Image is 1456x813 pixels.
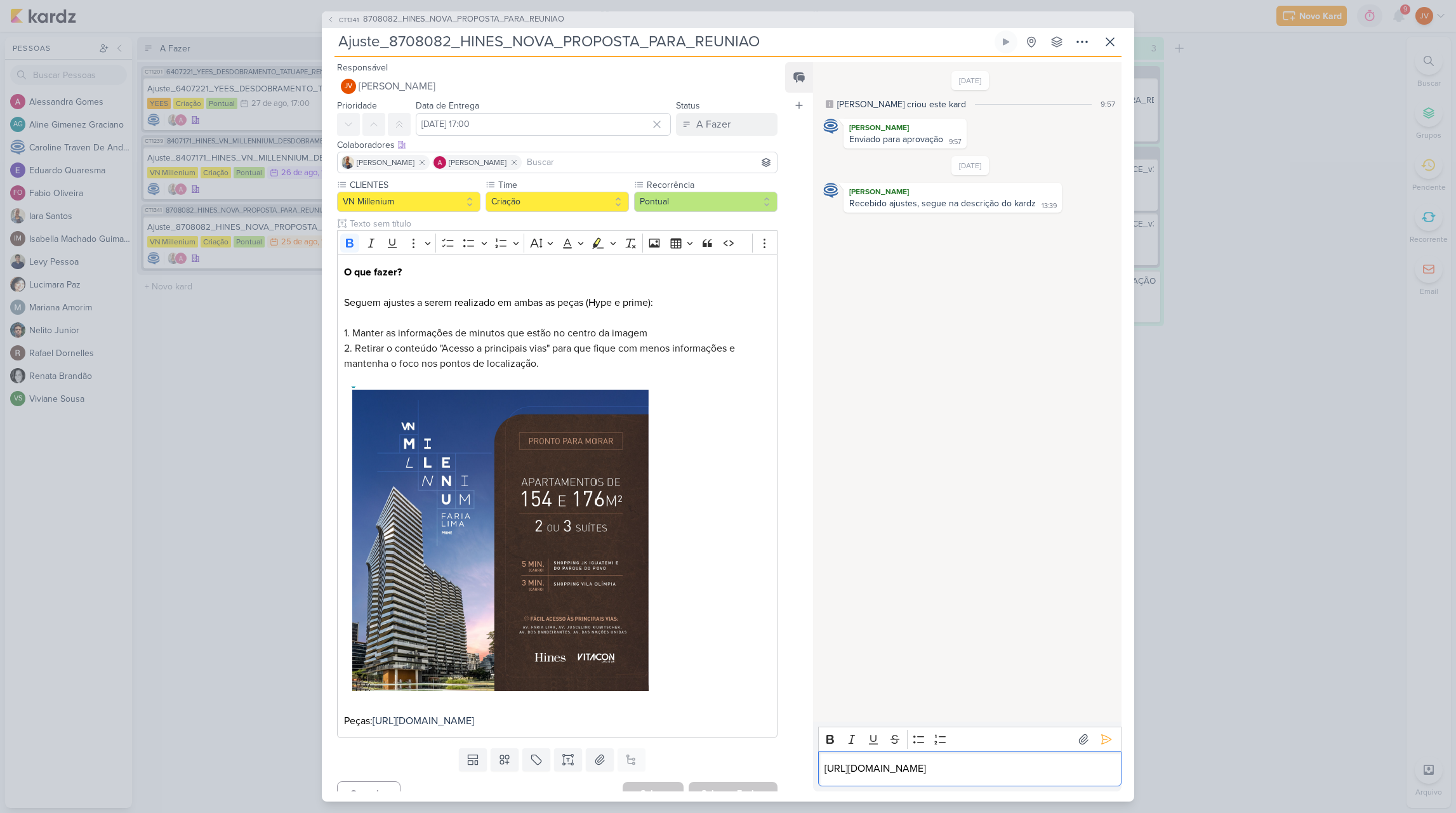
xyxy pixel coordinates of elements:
[337,62,388,73] label: Responsável
[337,75,778,98] button: JV [PERSON_NAME]
[497,178,629,192] label: Time
[334,30,992,53] input: Kard Sem Título
[348,178,480,192] label: CLIENTES
[818,751,1122,786] div: Editor editing area: main
[645,178,778,192] label: Recorrência
[337,138,778,152] div: Colaboradores
[337,254,778,738] div: Editor editing area: main
[416,100,479,111] label: Data de Entrega
[846,185,1059,198] div: [PERSON_NAME]
[1001,37,1011,47] div: Ligar relógio
[846,121,964,134] div: [PERSON_NAME]
[337,100,377,111] label: Prioridade
[341,79,356,94] div: Joney Viana
[696,117,731,132] div: A Fazer
[337,781,400,806] button: Cancelar
[359,79,435,94] span: [PERSON_NAME]
[818,727,1122,751] div: Editor toolbar
[344,342,735,370] span: 2. Retirar o conteúdo "Acesso a principais vias" para que fique com menos informações e mantenha ...
[949,137,962,147] div: 9:57
[357,157,414,168] span: [PERSON_NAME]
[373,715,474,727] a: [URL][DOMAIN_NAME]
[837,98,966,111] div: [PERSON_NAME] criou este kard
[634,192,778,212] button: Pontual
[849,134,943,145] div: Enviado para aprovação
[823,119,838,134] img: Caroline Traven De Andrade
[344,327,647,340] span: 1. Manter as informações de minutos que estão no centro da imagem
[676,113,778,136] button: A Fazer
[345,83,352,90] p: JV
[344,266,402,279] strong: O que fazer?
[344,387,657,694] img: wbIzNVXWGeWBgAAAABJRU5ErkJggg==
[823,183,838,198] img: Caroline Traven De Andrade
[416,113,671,136] input: Select a date
[347,217,778,230] input: Texto sem título
[433,156,446,169] img: Alessandra Gomes
[676,100,700,111] label: Status
[341,156,354,169] img: Iara Santos
[337,230,778,255] div: Editor toolbar
[1042,201,1057,211] div: 13:39
[849,198,1036,209] div: Recebido ajustes, segue na descrição do kardz
[1101,98,1115,110] div: 9:57
[449,157,506,168] span: [PERSON_NAME]
[486,192,629,212] button: Criação
[824,761,1115,776] p: [URL][DOMAIN_NAME]
[524,155,774,170] input: Buscar
[337,192,480,212] button: VN Millenium
[344,265,771,729] p: Seguem ajustes a serem realizado em ambas as peças (Hype e prime): Peças:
